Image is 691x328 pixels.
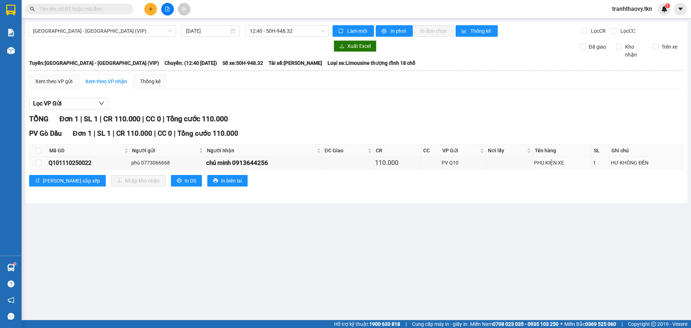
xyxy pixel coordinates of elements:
[347,27,368,35] span: Làm mới
[154,129,156,138] span: |
[588,27,607,35] span: Lọc CR
[35,178,40,184] span: sort-ascending
[421,145,441,157] th: CC
[369,321,400,327] strong: 1900 633 818
[59,114,78,123] span: Đơn 1
[73,129,92,138] span: Đơn 1
[43,177,100,185] span: [PERSON_NAME] sắp xếp
[164,59,217,67] span: Chuyến: (12:40 [DATE])
[470,27,492,35] span: Thống kê
[111,175,166,187] button: downloadNhập kho nhận
[564,320,616,328] span: Miền Bắc
[461,28,468,34] span: bar-chart
[103,114,140,123] span: CR 110.000
[8,313,14,320] span: message
[163,114,164,123] span: |
[493,321,559,327] strong: 0708 023 035 - 0935 103 250
[221,177,242,185] span: In biên lai
[161,3,174,15] button: file-add
[148,6,153,12] span: plus
[165,6,170,12] span: file-add
[177,178,182,184] span: printer
[142,114,144,123] span: |
[376,25,413,37] button: printerIn phơi
[334,320,400,328] span: Hỗ trợ kỹ thuật:
[7,47,15,54] img: warehouse-icon
[338,28,344,34] span: sync
[375,158,420,168] div: 110.000
[132,147,198,154] span: Người gửi
[618,27,636,35] span: Lọc CC
[606,4,658,13] span: tranhthaovy.tkn
[534,159,591,167] div: PHỤ KIỆN XE
[674,3,687,15] button: caret-down
[659,43,680,51] span: Trên xe
[144,3,157,15] button: plus
[470,320,559,328] span: Miền Nam
[29,98,108,109] button: Lọc VP Gửi
[390,27,407,35] span: In phơi
[186,27,229,35] input: 11/10/2025
[8,297,14,304] span: notification
[174,129,176,138] span: |
[456,25,498,37] button: bar-chartThống kê
[347,42,371,50] span: Xuất Excel
[177,129,238,138] span: Tổng cước 110.000
[178,3,190,15] button: aim
[222,59,263,67] span: Số xe: 50H-948.32
[40,5,125,13] input: Tìm tên, số ĐT hoặc mã đơn
[611,159,682,167] div: HƯ KHÔNG ĐỀN
[339,44,344,49] span: download
[35,77,72,85] div: Xem theo VP gửi
[84,114,98,123] span: SL 1
[488,147,525,154] span: Nơi lấy
[374,145,421,157] th: CR
[131,159,204,167] div: phú 0773066668
[116,129,152,138] span: CR 110.000
[622,320,623,328] span: |
[560,323,563,325] span: ⚪️
[325,147,367,154] span: ĐC Giao
[6,5,15,15] img: logo-vxr
[99,100,104,106] span: down
[100,114,101,123] span: |
[29,129,62,138] span: PV Gò Dầu
[181,6,186,12] span: aim
[406,320,407,328] span: |
[592,145,610,157] th: SL
[415,25,454,37] button: In đơn chọn
[94,129,95,138] span: |
[140,77,161,85] div: Thống kê
[33,26,172,36] span: Sài Gòn - Tây Ninh (VIP)
[610,145,683,157] th: Ghi chú
[146,114,161,123] span: CC 0
[80,114,82,123] span: |
[97,129,111,138] span: SL 1
[442,147,479,154] span: VP Gửi
[49,147,123,154] span: Mã GD
[49,158,129,167] div: Q101110250022
[33,99,62,108] span: Lọc VP Gửi
[334,40,376,52] button: downloadXuất Excel
[441,157,487,169] td: PV Q10
[666,3,669,8] span: 1
[185,177,196,185] span: In DS
[158,129,172,138] span: CC 0
[651,322,656,327] span: copyright
[171,175,202,187] button: printerIn DS
[442,159,485,167] div: PV Q10
[381,28,388,34] span: printer
[412,320,468,328] span: Cung cấp máy in - giấy in:
[29,114,49,123] span: TỔNG
[677,6,684,12] span: caret-down
[622,43,647,59] span: Kho nhận
[85,77,127,85] div: Xem theo VP nhận
[166,114,228,123] span: Tổng cước 110.000
[533,145,592,157] th: Tên hàng
[29,175,106,187] button: sort-ascending[PERSON_NAME] sắp xếp
[328,59,415,67] span: Loại xe: Limousine thượng đỉnh 18 chỗ
[593,159,608,167] div: 1
[661,6,668,12] img: icon-new-feature
[30,6,35,12] span: search
[250,26,325,36] span: 12:40 - 50H-948.32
